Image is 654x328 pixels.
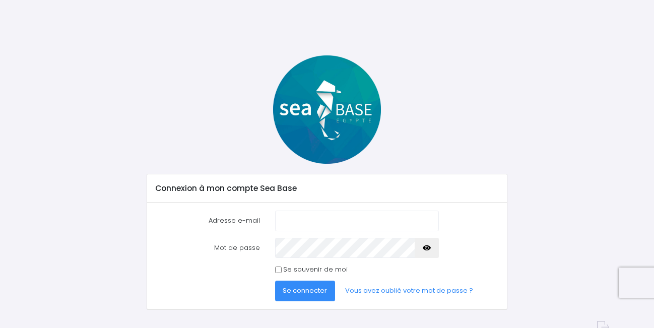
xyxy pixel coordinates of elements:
[337,281,481,301] a: Vous avez oublié votre mot de passe ?
[147,174,506,203] div: Connexion à mon compte Sea Base
[283,286,327,295] span: Se connecter
[148,211,268,231] label: Adresse e-mail
[283,265,348,275] label: Se souvenir de moi
[275,281,336,301] button: Se connecter
[148,238,268,258] label: Mot de passe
